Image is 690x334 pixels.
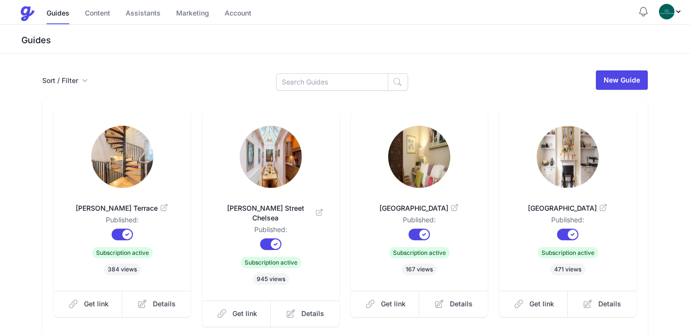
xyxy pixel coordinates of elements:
a: Get link [54,291,123,317]
span: Details [450,299,473,309]
span: Get link [232,309,257,318]
a: Content [85,3,110,24]
a: Details [271,301,339,327]
a: Account [225,3,251,24]
img: 9b5v0ir1hdq8hllsqeesm40py5rd [388,126,450,188]
h3: Guides [19,34,690,46]
span: Subscription active [389,247,450,258]
span: Get link [381,299,406,309]
span: [GEOGRAPHIC_DATA] [515,203,621,213]
img: mtasz01fldrr9v8cnif9arsj44ov [91,126,153,188]
span: 471 views [550,264,585,275]
a: Details [419,291,488,317]
img: Guestive Guides [19,6,35,21]
a: Get link [351,291,420,317]
button: Sort / Filter [42,76,88,85]
span: Details [153,299,176,309]
dd: Published: [69,215,175,229]
dd: Published: [515,215,621,229]
a: Get link [499,291,568,317]
span: 945 views [253,273,289,285]
dd: Published: [366,215,472,229]
a: [PERSON_NAME] Terrace [69,192,175,215]
img: hdmgvwaq8kfuacaafu0ghkkjd0oq [537,126,599,188]
span: [PERSON_NAME] Terrace [69,203,175,213]
a: Details [568,291,636,317]
span: Subscription active [538,247,598,258]
dd: Published: [218,225,324,238]
img: wq8sw0j47qm6nw759ko380ndfzun [240,126,302,188]
a: Details [122,291,191,317]
button: Notifications [638,6,649,17]
span: 167 views [402,264,437,275]
span: Details [598,299,621,309]
span: Subscription active [241,257,301,268]
img: oovs19i4we9w73xo0bfpgswpi0cd [659,4,674,19]
div: Profile Menu [659,4,682,19]
span: Get link [529,299,554,309]
span: Get link [84,299,109,309]
a: [GEOGRAPHIC_DATA] [515,192,621,215]
a: Guides [47,3,69,24]
span: Details [301,309,324,318]
a: [PERSON_NAME] Street Chelsea [218,192,324,225]
a: Get link [202,301,271,327]
span: Subscription active [92,247,153,258]
input: Search Guides [276,73,388,91]
span: [GEOGRAPHIC_DATA] [366,203,472,213]
a: Assistants [126,3,161,24]
span: 384 views [104,264,141,275]
a: [GEOGRAPHIC_DATA] [366,192,472,215]
span: [PERSON_NAME] Street Chelsea [218,203,324,223]
a: Marketing [176,3,209,24]
a: New Guide [596,70,648,90]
